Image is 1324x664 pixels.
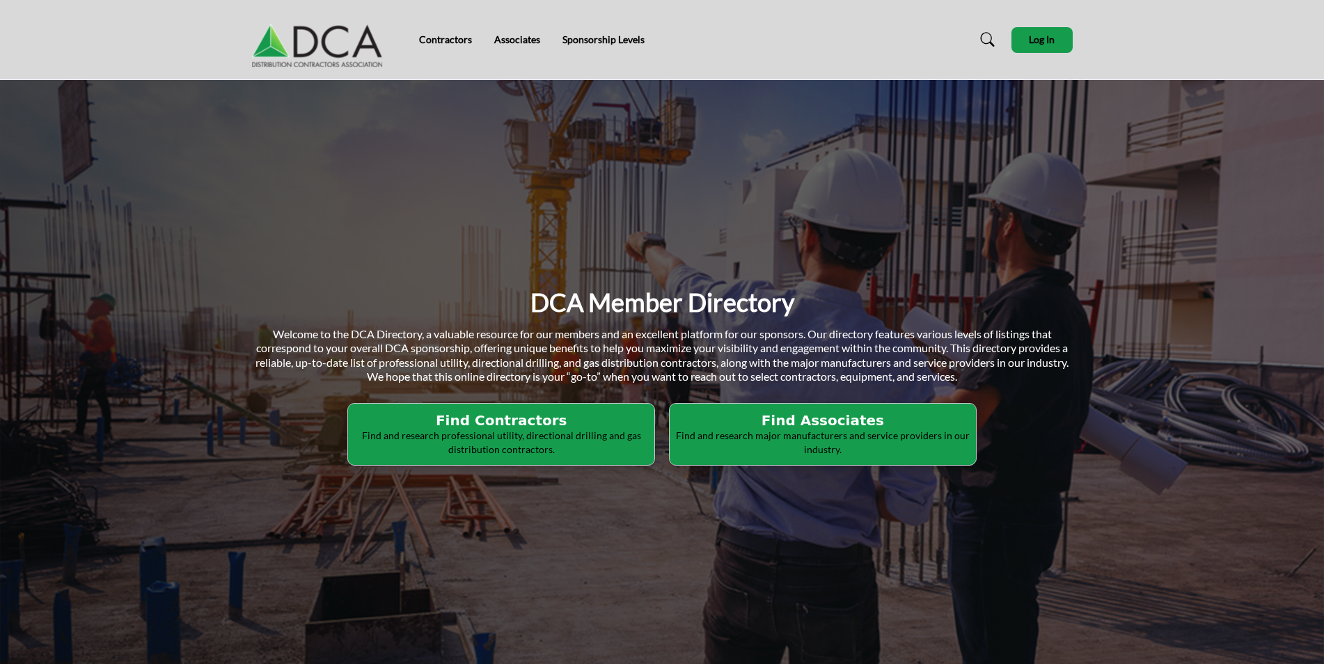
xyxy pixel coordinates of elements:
[530,286,794,319] h1: DCA Member Directory
[1011,27,1073,53] button: Log In
[252,12,390,68] img: Site Logo
[255,327,1069,384] span: Welcome to the DCA Directory, a valuable resource for our members and an excellent platform for o...
[352,412,650,429] h2: Find Contractors
[352,429,650,456] p: Find and research professional utility, directional drilling and gas distribution contractors.
[1029,33,1055,45] span: Log In
[674,412,972,429] h2: Find Associates
[674,429,972,456] p: Find and research major manufacturers and service providers in our industry.
[967,29,1004,51] a: Search
[494,33,540,45] a: Associates
[347,403,655,466] button: Find Contractors Find and research professional utility, directional drilling and gas distributio...
[669,403,977,466] button: Find Associates Find and research major manufacturers and service providers in our industry.
[562,33,645,45] a: Sponsorship Levels
[419,33,472,45] a: Contractors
